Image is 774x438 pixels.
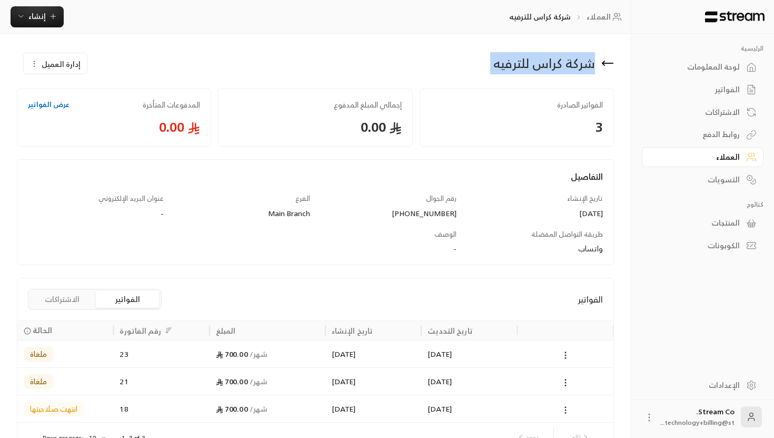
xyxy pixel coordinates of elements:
[98,192,164,205] span: عنوان البريد الإلكتروني
[661,417,735,428] span: technology+billing@st...
[30,349,47,359] span: ملغاة
[434,228,457,240] span: الوصف
[509,12,626,22] nav: breadcrumb
[143,100,200,110] span: المدفوعات المتأخرة
[704,11,766,23] img: Logo
[174,208,310,219] div: Main Branch
[642,102,763,122] a: الاشتراكات
[642,213,763,233] a: المنتجات
[31,291,94,308] button: الاشتراكات
[229,100,401,110] span: إجمالي المبلغ المدفوع
[28,9,46,23] span: إنشاء
[642,236,763,256] a: الكوبونات
[33,325,52,336] span: الحالة
[655,380,740,391] div: الإعدادات
[655,62,740,72] div: لوحة المعلومات
[216,395,319,422] div: 700.00
[17,89,211,147] a: المدفوعات المتأخرةعرض الفواتير 0.00
[428,395,511,422] div: [DATE]
[120,324,161,337] div: رقم الفاتورة
[174,244,457,254] div: -
[655,240,740,251] div: الكوبونات
[428,324,473,337] div: تاريخ التحديث
[332,324,373,337] div: تاريخ الإنشاء
[24,53,87,74] button: إدارة العميل
[467,208,603,219] div: [DATE]
[120,340,203,367] div: 23
[30,404,78,414] span: انتهت صلاحيتها
[655,218,740,228] div: المنتجات
[587,12,625,22] a: العملاء
[250,375,268,388] span: / شهر
[28,100,70,110] a: عرض الفواتير
[567,192,603,205] span: تاريخ الإنشاء
[216,324,236,337] div: المبلغ
[332,340,415,367] div: [DATE]
[216,368,319,395] div: 700.00
[162,324,175,337] button: Sort
[655,152,740,162] div: العملاء
[332,368,415,395] div: [DATE]
[642,375,763,395] a: الإعدادات
[642,147,763,168] a: العملاء
[642,57,763,77] a: لوحة المعلومات
[229,119,401,135] span: 0.00
[661,406,735,427] div: Stream Co.
[332,395,415,422] div: [DATE]
[295,192,310,205] span: الفرع
[571,169,603,184] span: التفاصيل
[578,293,603,306] span: الفواتير
[428,368,511,395] div: [DATE]
[28,119,200,135] span: 0.00
[578,242,603,255] span: واتساب
[120,395,203,422] div: 18
[28,208,164,219] div: -
[42,59,81,70] span: إدارة العميل
[642,124,763,145] a: روابط الدفع
[655,107,740,118] div: الاشتراكات
[431,100,603,110] span: الفواتير الصادرة
[509,12,571,22] p: شركة كراس للترفيه
[250,402,268,415] span: / شهر
[655,129,740,140] div: روابط الدفع
[431,119,603,135] span: 3
[642,80,763,100] a: الفواتير
[428,340,511,367] div: [DATE]
[655,84,740,95] div: الفواتير
[655,174,740,185] div: التسويات
[321,208,457,219] div: [PHONE_NUMBER]
[250,347,268,361] span: / شهر
[11,6,64,27] button: إنشاء
[493,55,595,72] div: شركة كراس للترفيه
[216,340,319,367] div: 700.00
[120,368,203,395] div: 21
[642,200,763,209] p: كتالوج
[642,169,763,190] a: التسويات
[642,44,763,53] p: الرئيسية
[96,291,159,308] button: الفواتير
[531,228,603,240] span: طريقة التواصل المفضلة
[30,376,47,387] span: ملغاة
[426,192,457,205] span: رقم الجوال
